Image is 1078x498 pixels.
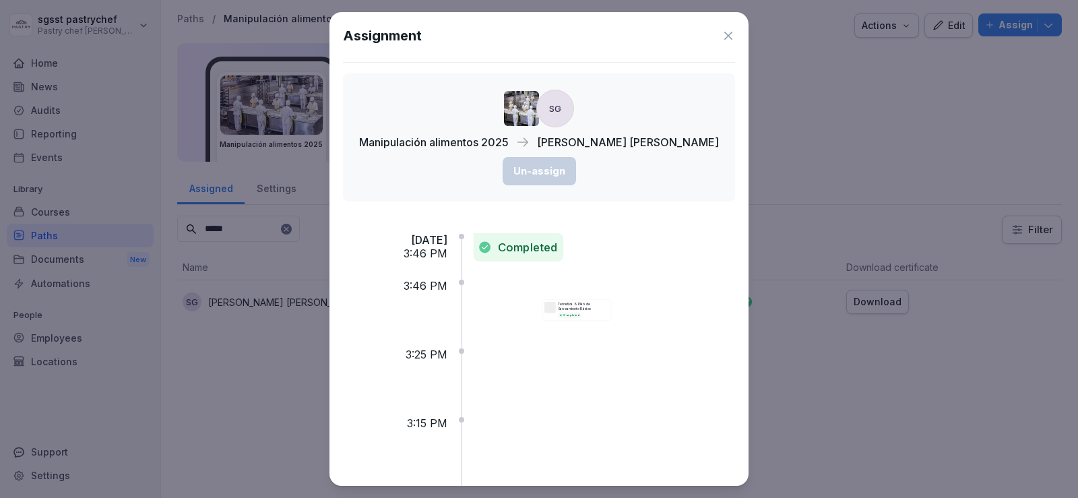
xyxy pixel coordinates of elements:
[513,164,565,179] div: Un-assign
[359,134,509,150] p: Manipulación alimentos 2025
[411,234,447,247] p: [DATE]
[563,313,579,317] p: Completed
[558,302,609,311] p: Temática 6. Plan de Saneamiento Básico
[498,239,558,256] p: Completed
[407,417,447,430] p: 3:15 PM
[343,26,422,46] h1: Assignment
[503,157,576,185] button: Un-assign
[536,90,574,127] div: SG
[406,348,447,361] p: 3:25 PM
[404,280,447,292] p: 3:46 PM
[537,134,719,150] p: [PERSON_NAME] [PERSON_NAME]
[404,247,447,260] p: 3:46 PM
